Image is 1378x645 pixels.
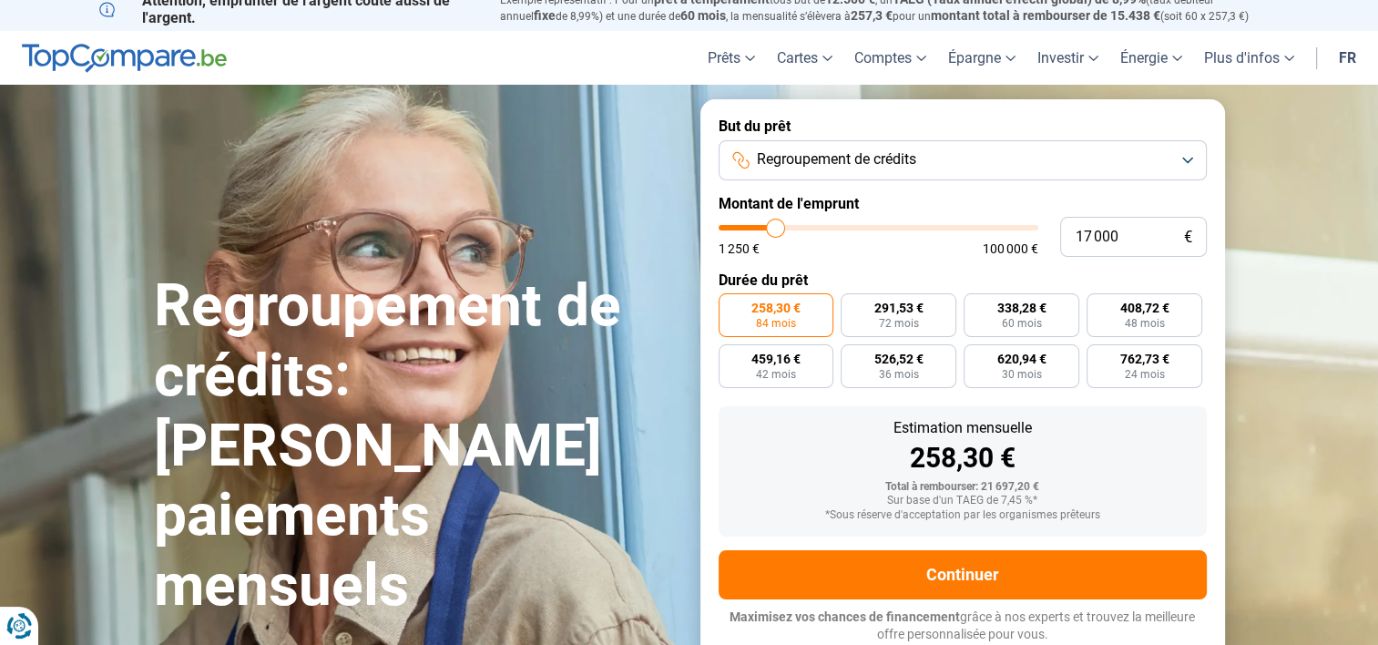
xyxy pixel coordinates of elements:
[733,421,1192,435] div: Estimation mensuelle
[766,31,843,85] a: Cartes
[680,8,726,23] span: 60 mois
[719,550,1207,599] button: Continuer
[1002,318,1042,329] span: 60 mois
[719,140,1207,180] button: Regroupement de crédits
[931,8,1160,23] span: montant total à rembourser de 15.438 €
[719,242,760,255] span: 1 250 €
[1120,302,1169,314] span: 408,72 €
[874,353,924,365] span: 526,52 €
[843,31,937,85] a: Comptes
[719,195,1207,212] label: Montant de l'emprunt
[757,149,916,169] span: Regroupement de crédits
[1109,31,1193,85] a: Énergie
[697,31,766,85] a: Prêts
[1125,369,1165,380] span: 24 mois
[733,509,1192,522] div: *Sous réserve d'acceptation par les organismes prêteurs
[997,353,1046,365] span: 620,94 €
[733,481,1192,494] div: Total à rembourser: 21 697,20 €
[1026,31,1109,85] a: Investir
[751,302,801,314] span: 258,30 €
[1120,353,1169,365] span: 762,73 €
[1184,230,1192,245] span: €
[22,44,227,73] img: TopCompare
[1193,31,1305,85] a: Plus d'infos
[983,242,1038,255] span: 100 000 €
[719,609,1207,644] p: grâce à nos experts et trouvez la meilleure offre personnalisée pour vous.
[756,318,796,329] span: 84 mois
[534,8,556,23] span: fixe
[154,271,679,621] h1: Regroupement de crédits: [PERSON_NAME] paiements mensuels
[719,118,1207,135] label: But du prêt
[937,31,1026,85] a: Épargne
[756,369,796,380] span: 42 mois
[719,271,1207,289] label: Durée du prêt
[733,445,1192,472] div: 258,30 €
[1125,318,1165,329] span: 48 mois
[730,609,960,624] span: Maximisez vos chances de financement
[851,8,893,23] span: 257,3 €
[733,495,1192,507] div: Sur base d'un TAEG de 7,45 %*
[879,369,919,380] span: 36 mois
[879,318,919,329] span: 72 mois
[997,302,1046,314] span: 338,28 €
[751,353,801,365] span: 459,16 €
[1002,369,1042,380] span: 30 mois
[1328,31,1367,85] a: fr
[874,302,924,314] span: 291,53 €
